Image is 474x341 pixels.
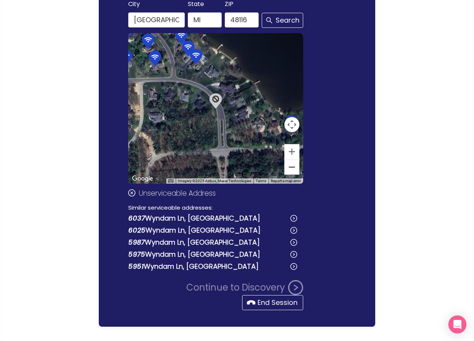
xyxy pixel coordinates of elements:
span: close-circle [128,189,135,196]
button: Map camera controls [284,117,299,132]
button: 5975Wyndam Ln, [GEOGRAPHIC_DATA] [128,248,297,260]
a: Report a map error [271,179,301,183]
button: End Session [242,295,303,310]
button: Zoom in [284,144,299,159]
input: Brighton [128,12,184,27]
a: Open this area in Google Maps (opens a new window) [130,174,155,184]
div: Open Intercom Messenger [448,315,466,333]
input: 48116 [225,12,259,27]
button: 6037Wyndam Ln, [GEOGRAPHIC_DATA] [128,212,297,224]
button: Zoom out [284,160,299,175]
button: Search [262,13,303,28]
input: MI [188,12,222,27]
span: Imagery ©2025 Airbus, Maxar Technologies [178,179,251,183]
p: Similar serviceable addresses: [128,203,303,212]
button: 6025Wyndam Ln, [GEOGRAPHIC_DATA] [128,224,297,236]
button: Keyboard shortcuts [168,178,173,184]
button: 5987Wyndam Ln, [GEOGRAPHIC_DATA] [128,236,297,248]
img: Google [130,174,155,184]
button: 5951Wyndam Ln, [GEOGRAPHIC_DATA] [128,260,297,272]
span: Unserviceable Address [139,188,216,198]
a: Terms [256,179,266,183]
